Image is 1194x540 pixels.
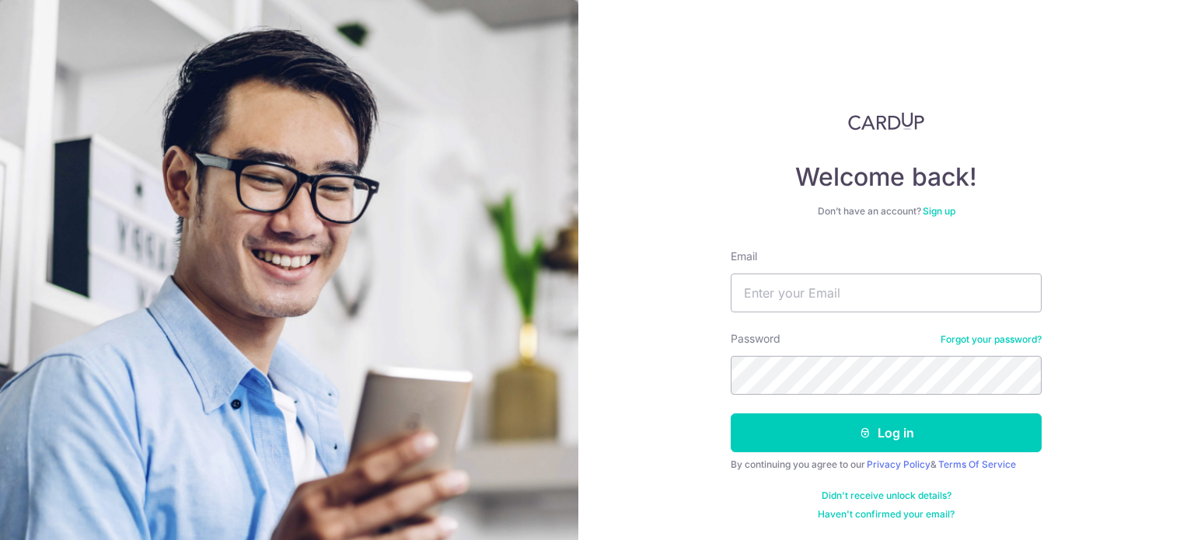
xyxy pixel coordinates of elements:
a: Terms Of Service [938,458,1016,470]
input: Enter your Email [731,273,1042,312]
a: Forgot your password? [941,333,1042,346]
button: Log in [731,413,1042,452]
a: Haven't confirmed your email? [818,508,955,521]
a: Privacy Policy [867,458,930,470]
h4: Welcome back! [731,162,1042,193]
img: CardUp Logo [848,112,924,131]
label: Password [731,331,780,347]
a: Didn't receive unlock details? [822,489,951,502]
label: Email [731,249,757,264]
a: Sign up [923,205,955,217]
div: Don’t have an account? [731,205,1042,218]
div: By continuing you agree to our & [731,458,1042,471]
